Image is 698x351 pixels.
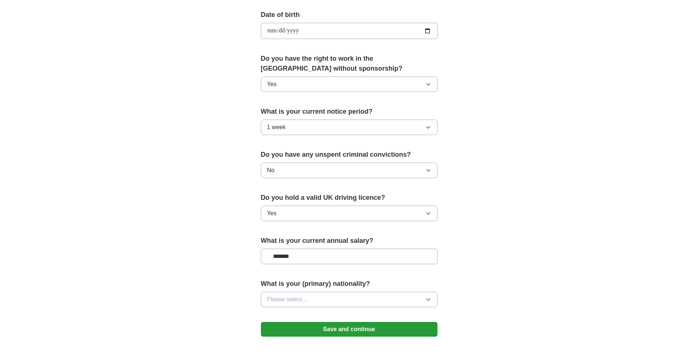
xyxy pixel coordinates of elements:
[267,80,277,89] span: Yes
[261,120,437,135] button: 1 week
[261,54,437,74] label: Do you have the right to work in the [GEOGRAPHIC_DATA] without sponsorship?
[267,209,277,218] span: Yes
[261,206,437,221] button: Yes
[261,77,437,92] button: Yes
[261,163,437,178] button: No
[261,279,437,289] label: What is your (primary) nationality?
[267,123,286,132] span: 1 week
[261,193,437,203] label: Do you hold a valid UK driving licence?
[267,166,274,175] span: No
[261,292,437,307] button: Please select...
[261,10,437,20] label: Date of birth
[261,322,437,337] button: Save and continue
[261,107,437,117] label: What is your current notice period?
[261,150,437,160] label: Do you have any unspent criminal convictions?
[267,295,307,304] span: Please select...
[261,236,437,246] label: What is your current annual salary?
